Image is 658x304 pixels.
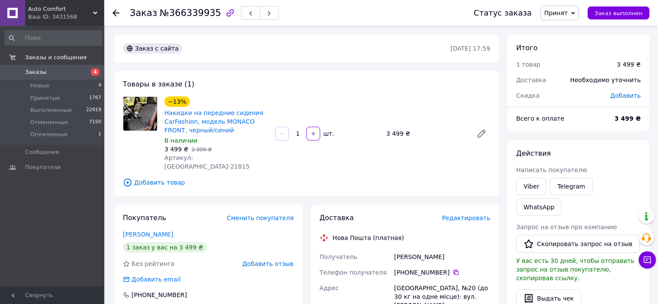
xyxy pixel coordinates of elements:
[131,275,182,284] div: Добавить email
[516,92,539,99] span: Скидка
[25,68,46,76] span: Заказы
[473,125,490,142] a: Редактировать
[89,94,101,102] span: 1767
[614,115,641,122] b: 3 499 ₴
[242,260,293,267] span: Добавить отзыв
[227,214,293,221] span: Сменить покупателя
[30,94,60,102] span: Принятые
[132,260,174,267] span: Без рейтинга
[587,6,649,19] button: Заказ выполнен
[91,68,100,76] span: 4
[516,166,587,173] span: Написать покупателю
[89,118,101,126] span: 7150
[164,154,250,170] span: Артикул: [GEOGRAPHIC_DATA]-21815
[474,9,532,17] div: Статус заказа
[28,13,104,21] div: Ваш ID: 3431568
[123,242,207,253] div: 1 заказ у вас на 3 499 ₴
[131,291,188,299] div: [PHONE_NUMBER]
[392,249,492,265] div: [PERSON_NAME]
[516,61,540,68] span: 1 товар
[565,70,646,90] div: Необходимо уточнить
[28,5,93,13] span: Auto Comfort
[164,146,188,153] span: 3 499 ₴
[610,92,641,99] span: Добавить
[123,231,173,238] a: [PERSON_NAME]
[112,9,119,17] div: Вернуться назад
[30,106,72,114] span: Выполненные
[86,106,101,114] span: 22919
[320,214,354,222] span: Доставка
[516,198,562,216] a: WhatsApp
[516,115,564,122] span: Всего к оплате
[320,253,357,260] span: Получатель
[450,45,490,52] time: [DATE] 17:59
[98,131,101,138] span: 1
[30,82,49,90] span: Новые
[123,97,157,131] img: Накидки на передние сидения CarFashion, модель MONACO FRONT, черный/синий
[4,30,102,46] input: Поиск
[331,234,406,242] div: Нова Пошта (платная)
[164,137,197,144] span: В наличии
[516,224,617,230] span: Запрос на отзыв про компанию
[516,44,537,52] span: Итого
[123,214,166,222] span: Покупатель
[321,129,335,138] div: шт.
[123,80,194,88] span: Товары в заказе (1)
[617,60,641,69] div: 3 499 ₴
[594,10,642,16] span: Заказ выполнен
[123,178,490,187] span: Добавить товар
[320,269,387,276] span: Телефон получателя
[98,82,101,90] span: 4
[516,257,634,282] span: У вас есть 30 дней, чтобы отправить запрос на отзыв покупателю, скопировав ссылку.
[383,128,469,140] div: 3 499 ₴
[122,275,182,284] div: Добавить email
[25,148,59,156] span: Сообщения
[516,178,546,195] a: Viber
[30,131,67,138] span: Оплаченные
[442,214,490,221] span: Редактировать
[160,8,221,18] span: №366339935
[191,147,212,153] span: 3 999 ₴
[516,149,551,157] span: Действия
[130,8,157,18] span: Заказ
[25,163,61,171] span: Покупатели
[25,54,87,61] span: Заказы и сообщения
[544,10,568,16] span: Принят
[516,235,640,253] button: Скопировать запрос на отзыв
[164,109,263,134] a: Накидки на передние сидения CarFashion, модель MONACO FRONT, черный/синий
[394,268,490,277] div: [PHONE_NUMBER]
[516,77,546,83] span: Доставка
[30,118,68,126] span: Отмененные
[639,251,656,269] button: Чат с покупателем
[123,43,182,54] div: Заказ с сайта
[320,285,339,291] span: Адрес
[164,96,190,107] div: −13%
[550,178,592,195] a: Telegram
